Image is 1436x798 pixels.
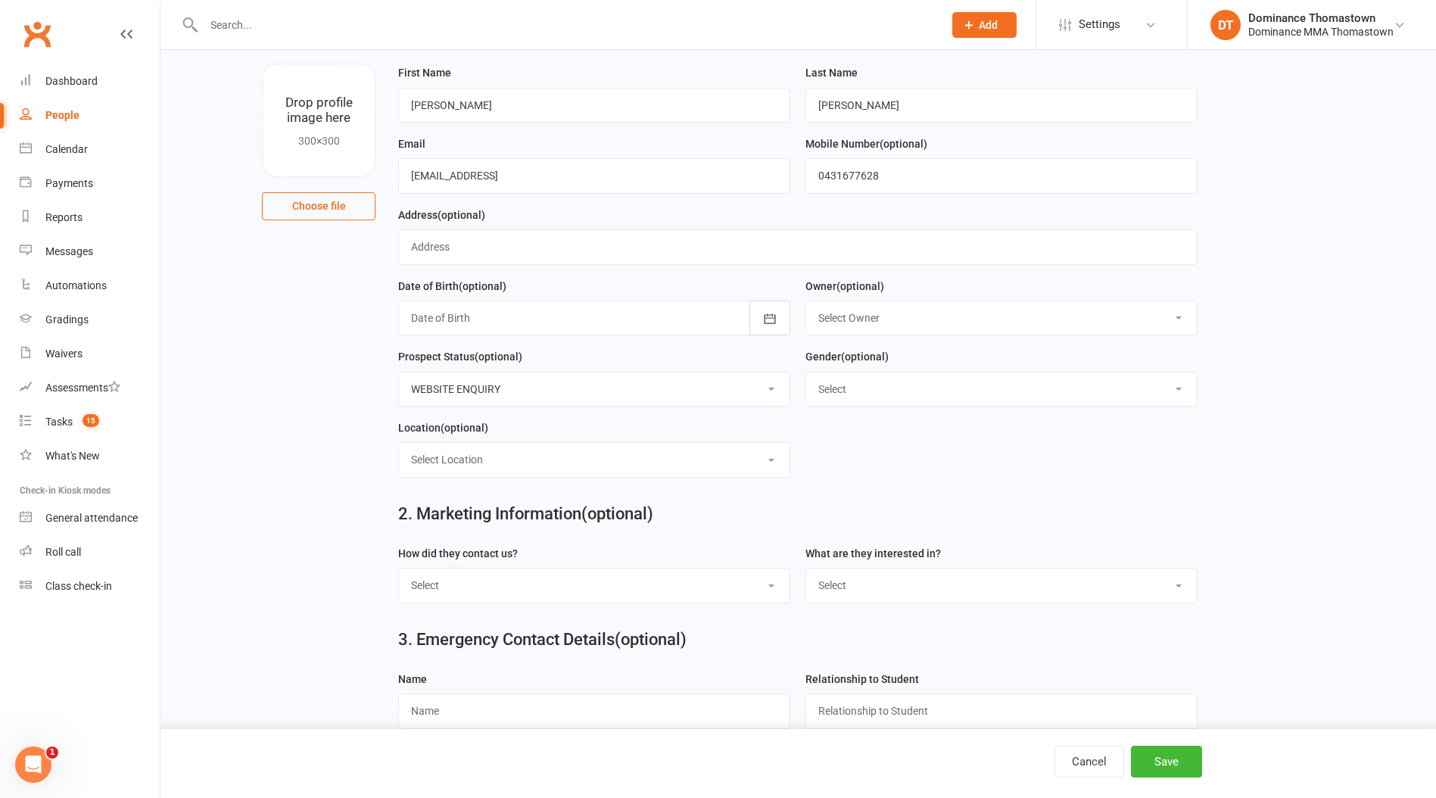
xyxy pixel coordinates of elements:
[1210,10,1241,40] div: DT
[20,337,160,371] a: Waivers
[20,167,160,201] a: Payments
[398,278,506,295] label: Date of Birth
[438,209,485,221] spang: (optional)
[1248,25,1394,39] div: Dominance MMA Thomastown
[45,512,138,524] div: General attendance
[1131,746,1202,778] button: Save
[20,535,160,569] a: Roll call
[398,671,427,687] label: Name
[581,504,653,523] span: (optional)
[45,75,98,87] div: Dashboard
[805,278,884,295] label: Owner
[45,143,88,155] div: Calendar
[805,545,941,562] label: What are they interested in?
[20,501,160,535] a: General attendance kiosk mode
[20,132,160,167] a: Calendar
[805,348,889,365] label: Gender
[398,694,790,728] input: Name
[805,158,1198,193] input: Mobile Number
[199,14,933,36] input: Search...
[20,569,160,603] a: Class kiosk mode
[83,414,99,427] span: 15
[398,348,522,365] label: Prospect Status
[45,211,83,223] div: Reports
[398,207,485,223] label: Address
[45,177,93,189] div: Payments
[20,64,160,98] a: Dashboard
[398,64,451,81] label: First Name
[15,747,51,783] iframe: Intercom live chat
[45,580,112,592] div: Class check-in
[836,280,884,292] spang: (optional)
[45,313,89,326] div: Gradings
[459,280,506,292] spang: (optional)
[841,351,889,363] spang: (optional)
[805,64,858,81] label: Last Name
[18,15,56,53] a: Clubworx
[398,229,1198,264] input: Address
[805,694,1198,728] input: Relationship to Student
[805,671,919,687] label: Relationship to Student
[952,12,1017,38] button: Add
[20,371,160,405] a: Assessments
[979,19,998,31] span: Add
[398,505,1198,523] h2: 2. Marketing Information
[805,136,927,152] label: Mobile Number
[475,351,522,363] spang: (optional)
[20,235,160,269] a: Messages
[805,88,1198,123] input: Last Name
[20,98,160,132] a: People
[398,545,518,562] label: How did they contact us?
[1079,8,1120,42] span: Settings
[398,136,425,152] label: Email
[615,630,687,649] span: (optional)
[45,546,81,558] div: Roll call
[45,279,107,291] div: Automations
[20,405,160,439] a: Tasks 15
[20,303,160,337] a: Gradings
[45,416,73,428] div: Tasks
[441,422,488,434] spang: (optional)
[46,747,58,759] span: 1
[880,138,927,150] spang: (optional)
[20,269,160,303] a: Automations
[20,439,160,473] a: What's New
[45,450,100,462] div: What's New
[398,419,488,436] label: Location
[45,382,120,394] div: Assessments
[45,245,93,257] div: Messages
[1248,11,1394,25] div: Dominance Thomastown
[1054,746,1124,778] button: Cancel
[45,109,79,121] div: People
[262,192,375,220] button: Choose file
[398,88,790,123] input: First Name
[20,201,160,235] a: Reports
[398,631,1198,649] h2: 3. Emergency Contact Details
[398,158,790,193] input: Email
[45,348,83,360] div: Waivers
